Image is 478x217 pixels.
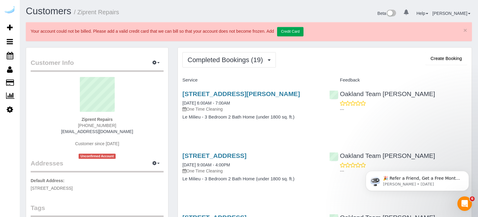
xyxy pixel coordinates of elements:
a: × [463,27,467,33]
a: Oakland Team [PERSON_NAME] [329,152,435,159]
a: [EMAIL_ADDRESS][DOMAIN_NAME] [61,129,133,134]
h4: Le Milieu - 3 Bedroom 2 Bath Home (under 1800 sq. ft.) [182,115,320,120]
a: [STREET_ADDRESS][PERSON_NAME] [182,90,300,97]
h4: Service [182,78,320,83]
a: Customers [26,6,71,16]
iframe: Intercom notifications message [357,158,478,201]
h4: Le Milieu - 3 Bedroom 2 Bath Home (under 1800 sq. ft.) [182,176,320,182]
p: --- [340,106,467,112]
span: [STREET_ADDRESS] [31,186,73,191]
span: 6 [470,196,475,201]
span: Unconfirmed Account [79,154,116,159]
a: Credit Card [277,27,303,36]
p: One Time Cleaning [182,168,320,174]
a: Beta [378,11,396,16]
span: Your account could not be billed. Please add a valid credit card that we can bill so that your ac... [31,29,303,34]
button: Completed Bookings (19) [182,52,276,68]
strong: Ziprent Repairs [82,117,113,122]
img: New interface [386,10,396,18]
span: Completed Bookings (19) [188,56,266,64]
p: --- [340,168,467,174]
img: Automaid Logo [4,6,16,15]
a: [DATE] 9:00AM - 4:00PM [182,162,230,167]
a: [PERSON_NAME] [432,11,470,16]
iframe: Intercom live chat [457,196,472,211]
a: [DATE] 6:00AM - 7:00AM [182,101,230,105]
label: Default Address: [31,178,65,184]
span: [PHONE_NUMBER] [78,123,116,128]
legend: Tags [31,203,164,217]
p: One Time Cleaning [182,106,320,112]
span: Customer since [DATE] [75,141,119,146]
small: / Ziprent Repairs [74,9,119,15]
button: Create Booking [425,52,467,65]
a: [STREET_ADDRESS] [182,152,246,159]
a: Help [416,11,428,16]
h4: Feedback [329,78,467,83]
a: Oakland Team [PERSON_NAME] [329,90,435,97]
legend: Customer Info [31,58,164,72]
